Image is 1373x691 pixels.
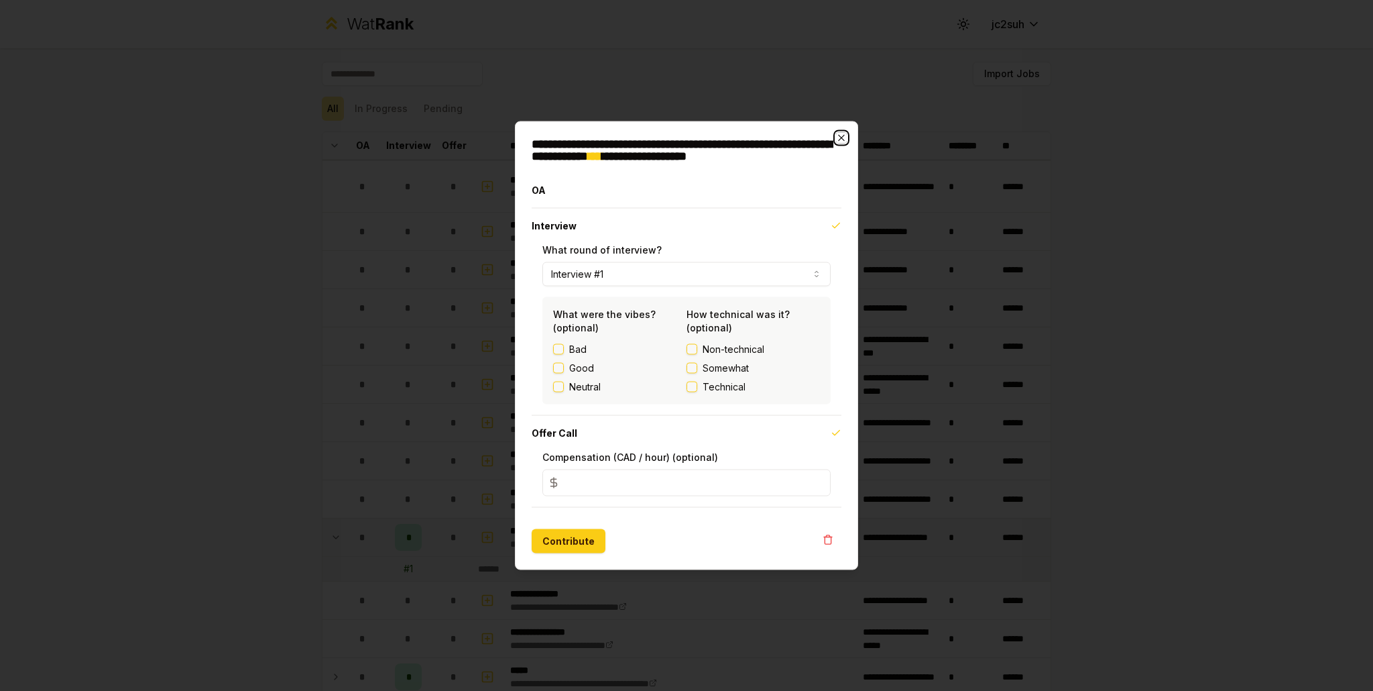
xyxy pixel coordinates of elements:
span: Technical [703,380,745,394]
button: OA [532,173,841,208]
button: Interview [532,209,841,244]
div: Interview [532,244,841,415]
label: What round of interview? [542,244,662,256]
button: Non-technical [686,344,697,355]
label: Compensation (CAD / hour) (optional) [542,451,718,463]
button: Contribute [532,529,605,553]
div: Offer Call [532,451,841,507]
label: Good [569,362,594,375]
label: How technical was it? (optional) [686,309,790,333]
label: Bad [569,343,587,356]
button: Technical [686,382,697,392]
span: Non-technical [703,343,764,356]
label: What were the vibes? (optional) [553,309,656,333]
span: Somewhat [703,362,749,375]
button: Somewhat [686,363,697,374]
label: Neutral [569,380,601,394]
button: Offer Call [532,416,841,451]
